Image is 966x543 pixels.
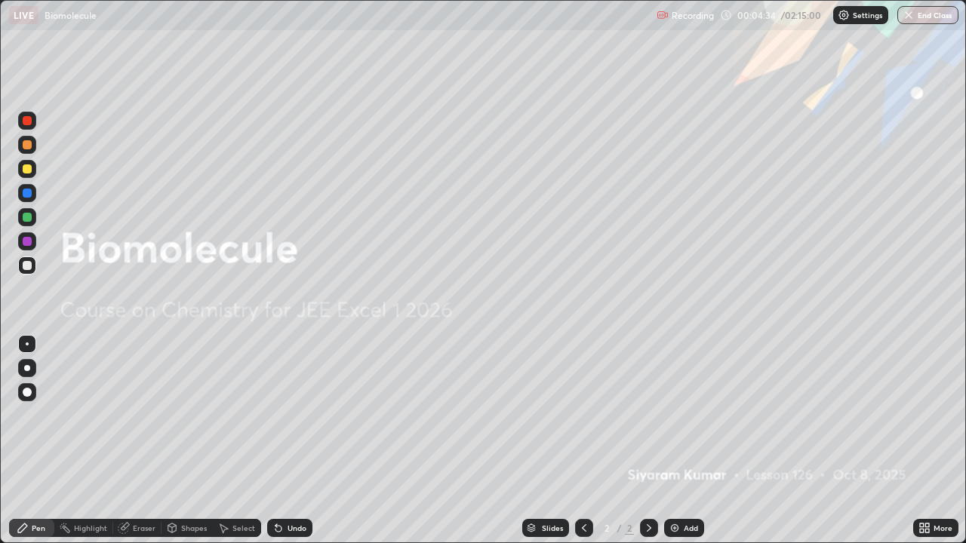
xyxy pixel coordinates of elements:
img: add-slide-button [669,522,681,534]
img: end-class-cross [903,9,915,21]
p: LIVE [14,9,34,21]
div: 2 [625,521,634,535]
img: recording.375f2c34.svg [657,9,669,21]
div: Highlight [74,524,107,532]
div: 2 [599,523,614,532]
img: class-settings-icons [838,9,850,21]
div: More [934,524,952,532]
div: Slides [542,524,563,532]
div: Shapes [181,524,207,532]
div: / [617,523,622,532]
div: Eraser [133,524,155,532]
p: Biomolecule [45,9,97,21]
div: Undo [288,524,306,532]
div: Pen [32,524,45,532]
p: Recording [672,10,714,21]
div: Select [232,524,255,532]
button: End Class [897,6,958,24]
div: Add [684,524,698,532]
p: Settings [853,11,882,19]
